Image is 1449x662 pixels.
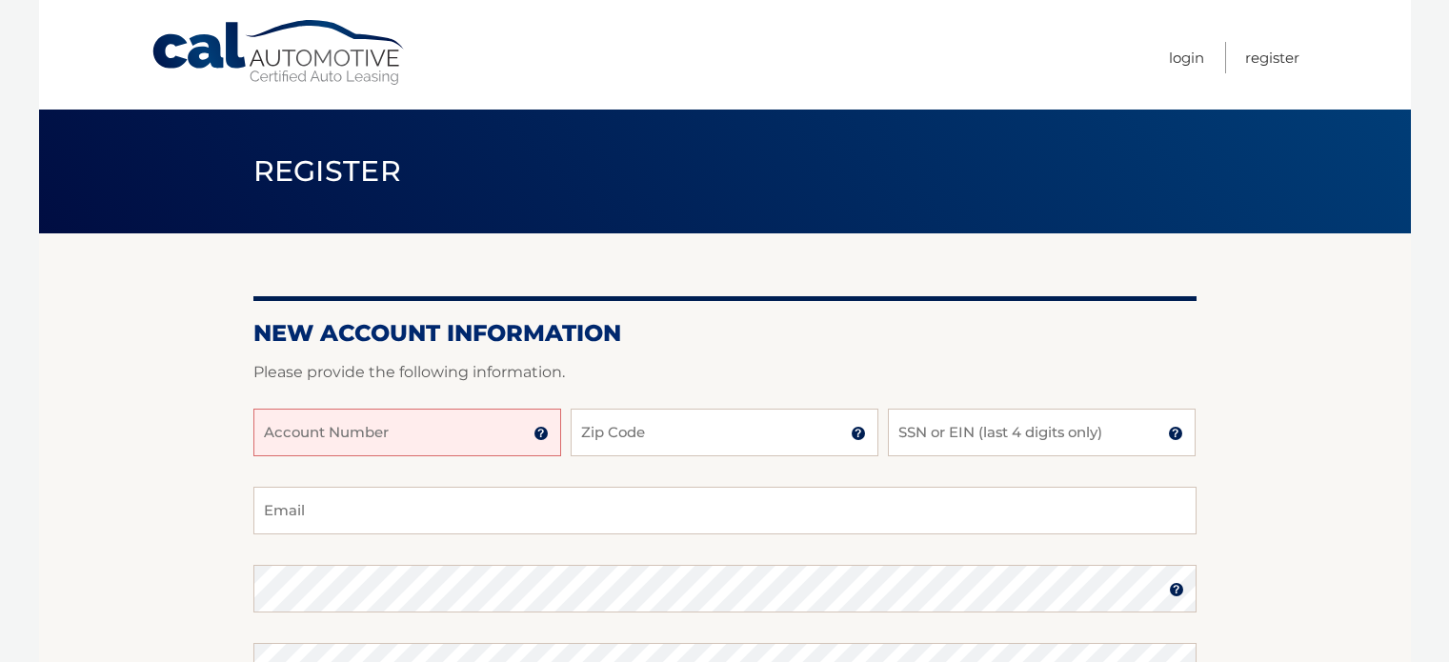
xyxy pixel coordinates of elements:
[253,153,402,189] span: Register
[1169,582,1184,597] img: tooltip.svg
[253,487,1197,534] input: Email
[253,319,1197,348] h2: New Account Information
[151,19,408,87] a: Cal Automotive
[1168,426,1183,441] img: tooltip.svg
[571,409,878,456] input: Zip Code
[888,409,1196,456] input: SSN or EIN (last 4 digits only)
[253,359,1197,386] p: Please provide the following information.
[1169,42,1204,73] a: Login
[253,409,561,456] input: Account Number
[851,426,866,441] img: tooltip.svg
[1245,42,1299,73] a: Register
[533,426,549,441] img: tooltip.svg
